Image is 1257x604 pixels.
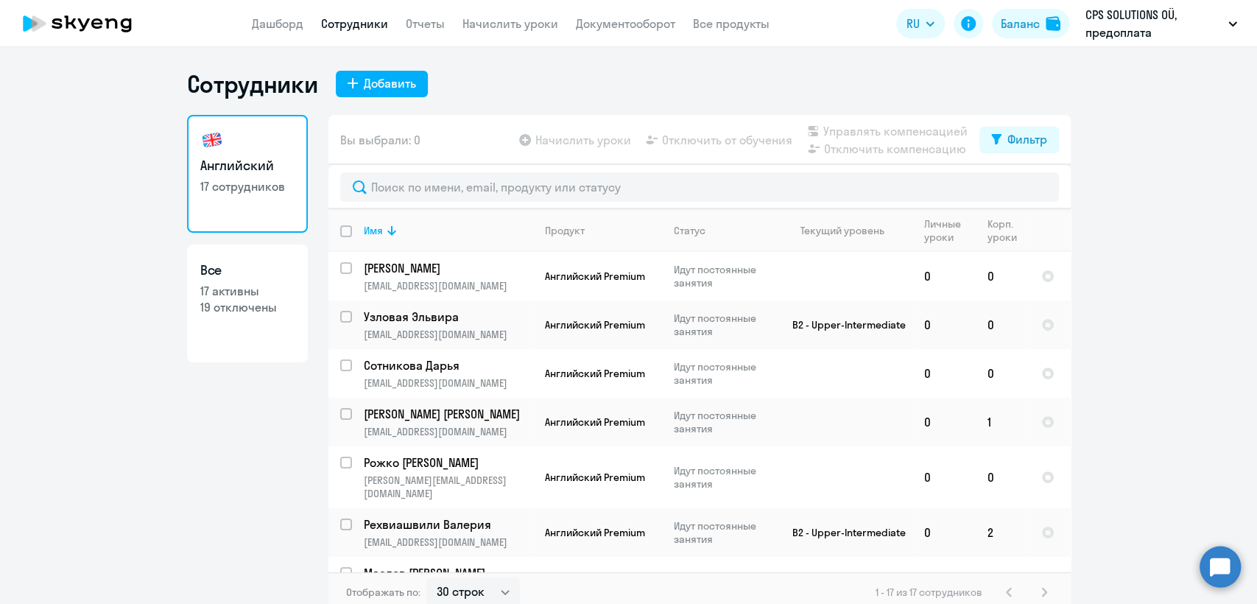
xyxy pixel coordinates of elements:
[545,224,585,237] div: Продукт
[1001,15,1040,32] div: Баланс
[364,74,416,92] div: Добавить
[200,299,295,315] p: 19 отключены
[364,516,532,533] a: Рехвиашвили Валерия
[775,508,912,557] td: B2 - Upper-Intermediate
[674,224,775,237] div: Статус
[545,367,645,380] span: Английский Premium
[906,15,920,32] span: RU
[364,309,532,325] a: Узловая Эльвира
[912,252,976,301] td: 0
[912,301,976,349] td: 0
[336,71,428,97] button: Добавить
[364,224,532,237] div: Имя
[976,349,1029,398] td: 0
[912,398,976,446] td: 0
[545,318,645,331] span: Английский Premium
[364,535,532,549] p: [EMAIL_ADDRESS][DOMAIN_NAME]
[987,217,1029,244] div: Корп. уроки
[364,425,532,438] p: [EMAIL_ADDRESS][DOMAIN_NAME]
[364,260,532,276] a: [PERSON_NAME]
[187,115,308,233] a: Английский17 сотрудников
[674,263,775,289] p: Идут постоянные занятия
[576,16,675,31] a: Документооборот
[340,172,1059,202] input: Поиск по имени, email, продукту или статусу
[1085,6,1222,41] p: CPS SOLUTIONS OÜ, предоплата
[321,16,388,31] a: Сотрудники
[364,454,530,471] p: Рожко [PERSON_NAME]
[364,406,530,422] p: [PERSON_NAME] [PERSON_NAME]
[364,376,532,390] p: [EMAIL_ADDRESS][DOMAIN_NAME]
[364,474,532,500] p: [PERSON_NAME][EMAIL_ADDRESS][DOMAIN_NAME]
[674,409,775,435] p: Идут постоянные занятия
[674,464,775,491] p: Идут постоянные занятия
[876,586,982,599] span: 1 - 17 из 17 сотрудников
[545,526,645,539] span: Английский Premium
[346,586,420,599] span: Отображать по:
[693,16,770,31] a: Все продукты
[775,301,912,349] td: B2 - Upper-Intermediate
[912,446,976,508] td: 0
[976,301,1029,349] td: 0
[979,127,1059,153] button: Фильтр
[545,270,645,283] span: Английский Premium
[545,224,661,237] div: Продукт
[340,131,420,149] span: Вы выбрали: 0
[200,261,295,280] h3: Все
[674,360,775,387] p: Идут постоянные занятия
[924,217,975,244] div: Личные уроки
[976,508,1029,557] td: 2
[462,16,558,31] a: Начислить уроки
[674,312,775,338] p: Идут постоянные занятия
[364,357,530,373] p: Сотникова Дарья
[364,406,532,422] a: [PERSON_NAME] [PERSON_NAME]
[545,415,645,429] span: Английский Premium
[200,283,295,299] p: 17 активны
[787,224,912,237] div: Текущий уровень
[200,178,295,194] p: 17 сотрудников
[364,260,530,276] p: [PERSON_NAME]
[364,328,532,341] p: [EMAIL_ADDRESS][DOMAIN_NAME]
[545,471,645,484] span: Английский Premium
[1046,16,1060,31] img: balance
[200,156,295,175] h3: Английский
[976,398,1029,446] td: 1
[674,224,705,237] div: Статус
[364,454,532,471] a: Рожко [PERSON_NAME]
[364,309,530,325] p: Узловая Эльвира
[187,69,318,99] h1: Сотрудники
[912,508,976,557] td: 0
[364,279,532,292] p: [EMAIL_ADDRESS][DOMAIN_NAME]
[364,565,532,581] a: Маслов [PERSON_NAME]
[924,217,965,244] div: Личные уроки
[896,9,945,38] button: RU
[1078,6,1244,41] button: CPS SOLUTIONS OÜ, предоплата
[987,217,1019,244] div: Корп. уроки
[976,446,1029,508] td: 0
[252,16,303,31] a: Дашборд
[976,252,1029,301] td: 0
[364,565,530,581] p: Маслов [PERSON_NAME]
[800,224,884,237] div: Текущий уровень
[406,16,445,31] a: Отчеты
[992,9,1069,38] button: Балансbalance
[364,516,530,533] p: Рехвиашвили Валерия
[912,349,976,398] td: 0
[187,245,308,362] a: Все17 активны19 отключены
[364,357,532,373] a: Сотникова Дарья
[364,224,383,237] div: Имя
[674,519,775,546] p: Идут постоянные занятия
[200,128,224,152] img: english
[1007,130,1047,148] div: Фильтр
